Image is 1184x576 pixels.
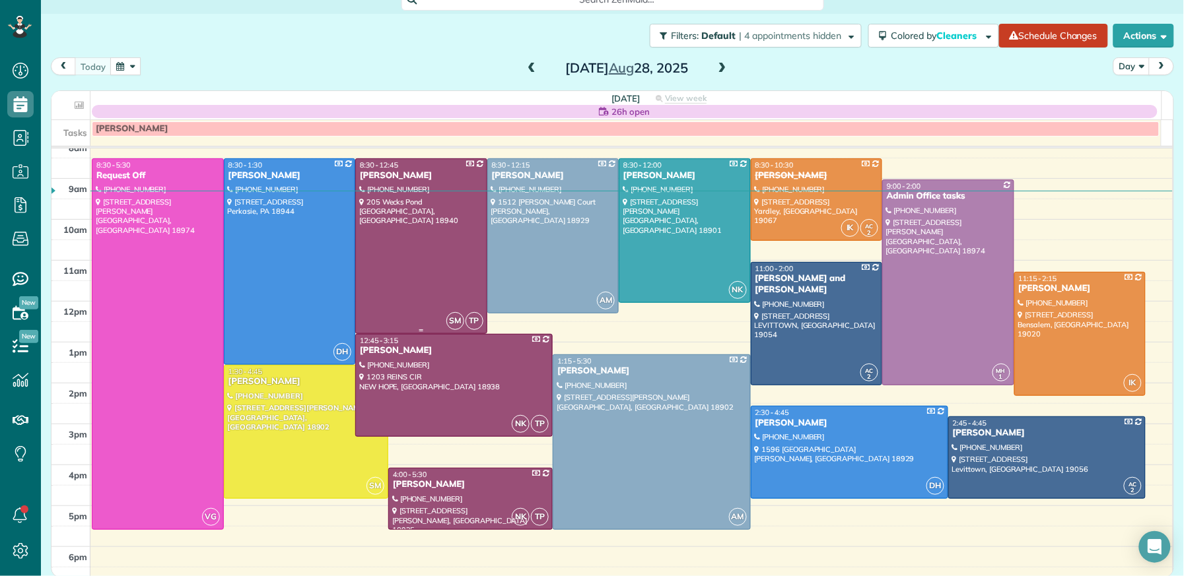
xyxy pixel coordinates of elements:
span: IK [841,219,859,237]
button: prev [51,57,76,75]
button: next [1149,57,1174,75]
span: View week [665,93,707,104]
span: 12:45 - 3:15 [360,336,398,345]
span: 9am [69,183,87,194]
span: Cleaners [937,30,979,42]
span: NK [729,281,747,299]
span: [PERSON_NAME] [96,123,168,134]
span: 8:30 - 12:00 [623,160,662,170]
div: [PERSON_NAME] [755,418,944,429]
span: AC [866,222,874,230]
span: VG [202,508,220,526]
span: NK [512,508,530,526]
span: 5pm [69,511,87,521]
span: 6pm [69,552,87,562]
span: TP [531,508,549,526]
span: 4pm [69,470,87,480]
div: Admin Office tasks [886,191,1010,202]
span: DH [926,477,944,495]
div: [PERSON_NAME] [952,428,1142,439]
div: [PERSON_NAME] [623,170,747,181]
span: Default [702,30,737,42]
span: 11:00 - 2:00 [755,264,794,273]
span: 2:30 - 4:45 [755,408,790,417]
div: [PERSON_NAME] [1018,283,1142,294]
span: | 4 appointments hidden [740,30,842,42]
span: 8:30 - 5:30 [96,160,131,170]
span: TP [531,415,549,433]
span: AC [866,367,874,374]
button: Colored byCleaners [868,24,999,48]
button: today [75,57,112,75]
span: 3pm [69,429,87,439]
span: Filters: [672,30,699,42]
span: 8:30 - 12:15 [492,160,530,170]
div: [PERSON_NAME] and [PERSON_NAME] [755,273,879,296]
span: 1:30 - 4:45 [228,367,263,376]
div: [PERSON_NAME] [755,170,879,181]
small: 2 [861,371,878,383]
div: [PERSON_NAME] [228,170,352,181]
span: 11am [63,265,87,276]
span: SM [446,312,464,330]
span: TP [466,312,483,330]
a: Schedule Changes [999,24,1108,48]
div: [PERSON_NAME] [359,345,549,356]
small: 2 [1125,484,1141,497]
span: 8:30 - 10:30 [755,160,794,170]
div: [PERSON_NAME] [557,366,746,377]
button: Filters: Default | 4 appointments hidden [650,24,862,48]
span: AM [597,292,615,309]
span: MH [996,367,1006,374]
span: AC [1129,480,1137,488]
h2: [DATE] 28, 2025 [544,61,709,75]
span: 8:30 - 1:30 [228,160,263,170]
span: 10am [63,224,87,235]
span: 8:30 - 12:45 [360,160,398,170]
a: Filters: Default | 4 appointments hidden [643,24,862,48]
span: New [19,330,38,343]
div: [PERSON_NAME] [392,479,549,490]
small: 2 [861,227,878,240]
span: Colored by [891,30,982,42]
span: 8am [69,143,87,153]
span: 12pm [63,306,87,317]
button: Day [1113,57,1150,75]
span: 4:00 - 5:30 [393,470,427,479]
small: 1 [993,371,1010,383]
span: 1pm [69,347,87,358]
span: 2:45 - 4:45 [953,418,987,428]
span: 9:00 - 2:00 [887,181,921,191]
span: NK [512,415,530,433]
div: [PERSON_NAME] [491,170,615,181]
span: [DATE] [611,93,640,104]
span: 26h open [611,105,650,118]
span: IK [1124,374,1142,392]
span: 2pm [69,388,87,399]
span: New [19,296,38,309]
div: [PERSON_NAME] [228,376,384,387]
div: Open Intercom Messenger [1139,531,1171,563]
div: [PERSON_NAME] [359,170,483,181]
span: 11:15 - 2:15 [1019,274,1057,283]
button: Actions [1113,24,1174,48]
span: DH [333,343,351,361]
span: Aug [609,59,635,76]
span: 1:15 - 5:30 [557,356,592,366]
span: SM [366,477,384,495]
span: AM [729,508,747,526]
div: Request Off [96,170,220,181]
